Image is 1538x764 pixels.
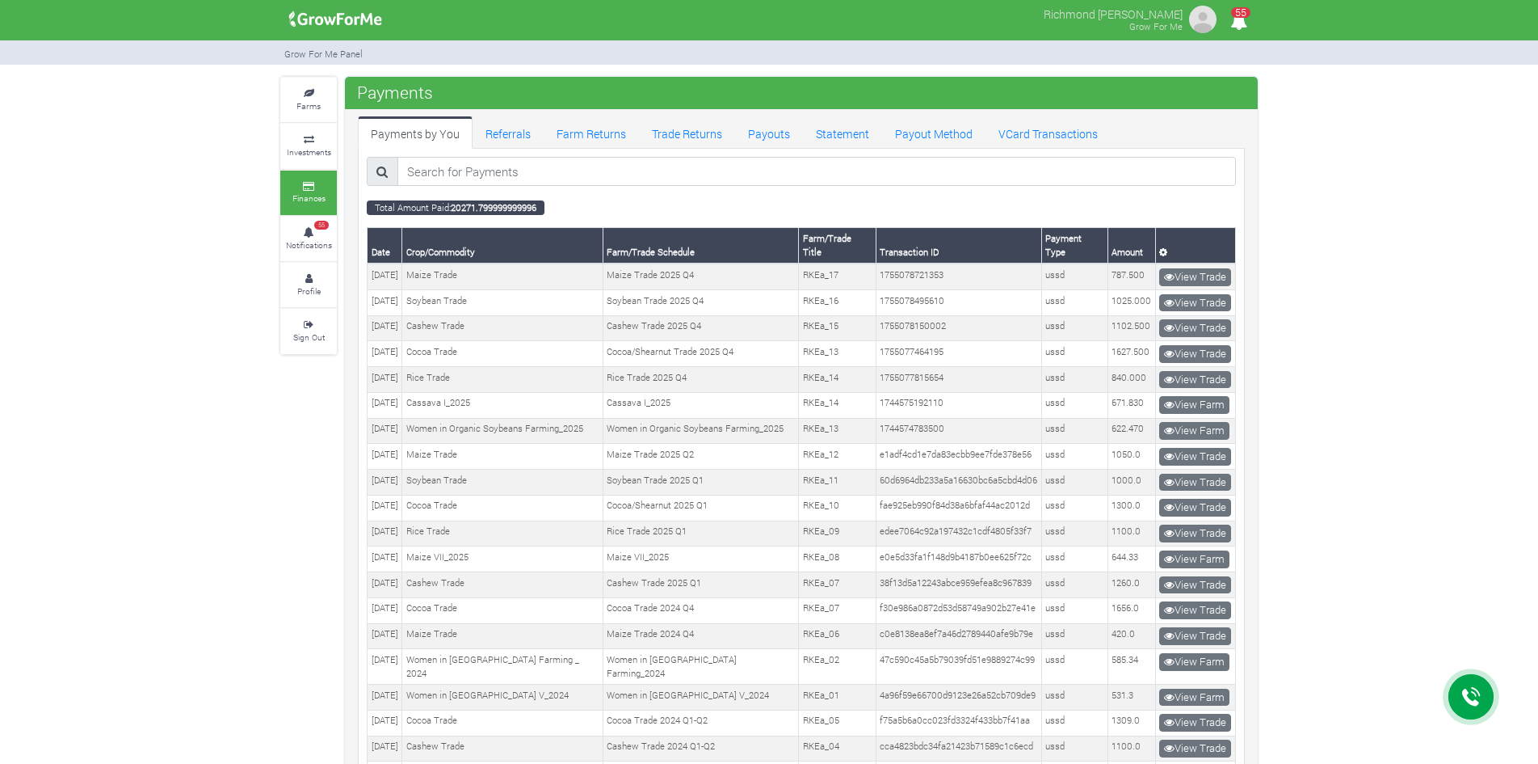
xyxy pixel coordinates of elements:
[1107,710,1155,736] td: 1309.0
[280,263,337,307] a: Profile
[1159,714,1231,732] a: View Trade
[1159,294,1231,312] a: View Trade
[1041,547,1107,572] td: ussd
[1107,444,1155,470] td: 1050.0
[876,290,1041,316] td: 1755078495610
[1041,521,1107,547] td: ussd
[799,392,876,418] td: RKEa_14
[1041,341,1107,367] td: ussd
[1129,20,1183,32] small: Grow For Me
[1159,525,1231,542] a: View Trade
[876,367,1041,393] td: 1755077815654
[1107,264,1155,289] td: 787.500
[603,444,799,470] td: Maize Trade 2025 Q2
[799,341,876,367] td: RKEa_13
[1159,627,1231,645] a: View Trade
[639,116,735,149] a: Trade Returns
[368,228,402,264] th: Date
[876,315,1041,341] td: 1755078150002
[876,264,1041,289] td: 1755078721353
[799,315,876,341] td: RKEa_15
[1041,444,1107,470] td: ussd
[314,221,329,230] span: 55
[799,290,876,316] td: RKEa_16
[1044,3,1183,23] p: Richmond [PERSON_NAME]
[603,649,799,685] td: Women in [GEOGRAPHIC_DATA] Farming_2024
[1159,319,1231,337] a: View Trade
[397,157,1236,186] input: Search for Payments
[799,572,876,598] td: RKEa_07
[1107,228,1155,264] th: Amount
[603,315,799,341] td: Cashew Trade 2025 Q4
[1107,392,1155,418] td: 671.830
[876,392,1041,418] td: 1744575192110
[803,116,882,149] a: Statement
[603,736,799,762] td: Cashew Trade 2024 Q1-Q2
[402,367,603,393] td: Rice Trade
[876,228,1041,264] th: Transaction ID
[402,623,603,649] td: Maize Trade
[368,315,402,341] td: [DATE]
[876,521,1041,547] td: edee7064c92a197432c1cdf4805f33f7
[1107,367,1155,393] td: 840.000
[1107,495,1155,521] td: 1300.0
[402,264,603,289] td: Maize Trade
[603,264,799,289] td: Maize Trade 2025 Q4
[292,192,326,204] small: Finances
[1231,7,1250,18] span: 55
[402,736,603,762] td: Cashew Trade
[1041,597,1107,623] td: ussd
[603,495,799,521] td: Cocoa/Shearnut 2025 Q1
[799,736,876,762] td: RKEa_04
[287,146,331,158] small: Investments
[402,418,603,444] td: Women in Organic Soybeans Farming_2025
[876,736,1041,762] td: cca4823bdc34fa21423b71589c1c6ecd
[402,444,603,470] td: Maize Trade
[1107,736,1155,762] td: 1100.0
[876,495,1041,521] td: fae925eb990f84d38a6bfaf44ac2012d
[1041,710,1107,736] td: ussd
[286,239,332,251] small: Notifications
[1041,685,1107,711] td: ussd
[402,547,603,572] td: Maize VII_2025
[603,228,799,264] th: Farm/Trade Schedule
[402,392,603,418] td: Cassava I_2025
[451,201,536,213] b: 20271.799999999996
[368,572,402,598] td: [DATE]
[284,3,388,36] img: growforme image
[402,290,603,316] td: Soybean Trade
[876,685,1041,711] td: 4a96f59e66700d9123e26a52cb709de9
[368,495,402,521] td: [DATE]
[1107,341,1155,367] td: 1627.500
[603,597,799,623] td: Cocoa Trade 2024 Q4
[799,470,876,496] td: RKEa_11
[1041,736,1107,762] td: ussd
[280,217,337,261] a: 55 Notifications
[1041,470,1107,496] td: ussd
[1159,268,1231,286] a: View Trade
[876,597,1041,623] td: f30e986a0872d53d58749a902b27e41e
[1041,367,1107,393] td: ussd
[402,470,603,496] td: Soybean Trade
[402,521,603,547] td: Rice Trade
[1107,290,1155,316] td: 1025.000
[876,710,1041,736] td: f75a5b6a0cc023fd3324f433bb7f41aa
[368,736,402,762] td: [DATE]
[1223,15,1254,31] a: 55
[368,547,402,572] td: [DATE]
[1159,422,1229,440] a: View Farm
[603,290,799,316] td: Soybean Trade 2025 Q4
[368,418,402,444] td: [DATE]
[876,341,1041,367] td: 1755077464195
[358,116,473,149] a: Payments by You
[735,116,803,149] a: Payouts
[603,623,799,649] td: Maize Trade 2024 Q4
[368,341,402,367] td: [DATE]
[1223,3,1254,40] i: Notifications
[368,597,402,623] td: [DATE]
[402,597,603,623] td: Cocoa Trade
[1107,315,1155,341] td: 1102.500
[1159,689,1229,707] a: View Farm
[1159,371,1231,389] a: View Trade
[799,418,876,444] td: RKEa_13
